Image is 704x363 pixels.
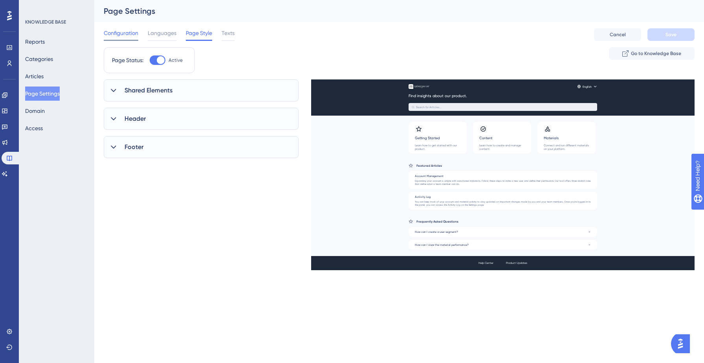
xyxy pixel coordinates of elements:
[25,104,45,118] button: Domain
[25,87,60,101] button: Page Settings
[125,86,172,95] span: Shared Elements
[148,28,176,38] span: Languages
[609,47,695,60] button: Go to Knowledge Base
[25,121,43,135] button: Access
[671,332,695,356] iframe: UserGuiding AI Assistant Launcher
[647,28,695,41] button: Save
[104,28,138,38] span: Configuration
[25,35,45,49] button: Reports
[610,31,626,38] span: Cancel
[631,50,681,57] span: Go to Knowledge Base
[665,31,676,38] span: Save
[594,28,641,41] button: Cancel
[125,114,146,123] span: Header
[25,19,66,25] div: KNOWLEDGE BASE
[112,55,143,65] div: Page Status:
[25,52,53,66] button: Categories
[169,57,183,63] span: Active
[222,28,235,38] span: Texts
[125,142,143,152] span: Footer
[104,6,675,17] div: Page Settings
[25,69,44,83] button: Articles
[18,2,49,11] span: Need Help?
[186,28,212,38] span: Page Style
